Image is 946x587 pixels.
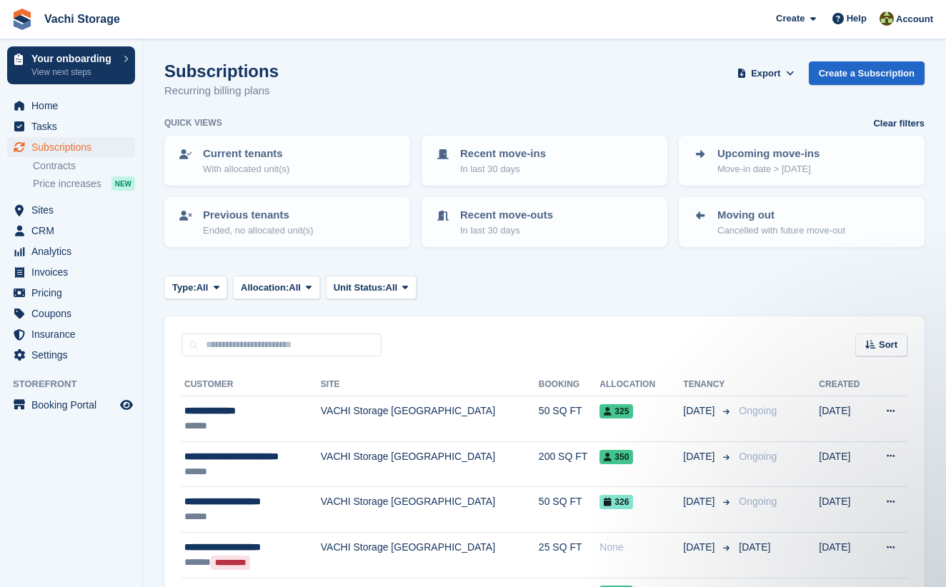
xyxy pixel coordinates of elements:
[751,66,780,81] span: Export
[7,137,135,157] a: menu
[164,116,222,129] h6: Quick views
[31,96,117,116] span: Home
[423,137,666,184] a: Recent move-ins In last 30 days
[33,159,135,173] a: Contracts
[7,262,135,282] a: menu
[321,441,539,487] td: VACHI Storage [GEOGRAPHIC_DATA]
[334,281,386,295] span: Unit Status:
[539,373,599,396] th: Booking
[7,241,135,261] a: menu
[289,281,301,295] span: All
[599,373,683,396] th: Allocation
[423,199,666,246] a: Recent move-outs In last 30 days
[460,146,546,162] p: Recent move-ins
[819,396,870,442] td: [DATE]
[809,61,925,85] a: Create a Subscription
[321,396,539,442] td: VACHI Storage [GEOGRAPHIC_DATA]
[203,207,314,224] p: Previous tenants
[879,338,897,352] span: Sort
[11,9,33,30] img: stora-icon-8386f47178a22dfd0bd8f6a31ec36ba5ce8667c1dd55bd0f319d3a0aa187defe.svg
[819,373,870,396] th: Created
[164,83,279,99] p: Recurring billing plans
[164,61,279,81] h1: Subscriptions
[31,116,117,136] span: Tasks
[680,137,923,184] a: Upcoming move-ins Move-in date > [DATE]
[7,324,135,344] a: menu
[31,200,117,220] span: Sites
[7,200,135,220] a: menu
[196,281,209,295] span: All
[31,283,117,303] span: Pricing
[599,450,633,464] span: 350
[31,137,117,157] span: Subscriptions
[33,176,135,191] a: Price increases NEW
[31,324,117,344] span: Insurance
[739,496,777,507] span: Ongoing
[460,162,546,176] p: In last 30 days
[717,146,820,162] p: Upcoming move-ins
[172,281,196,295] span: Type:
[680,199,923,246] a: Moving out Cancelled with future move-out
[321,487,539,533] td: VACHI Storage [GEOGRAPHIC_DATA]
[111,176,135,191] div: NEW
[873,116,925,131] a: Clear filters
[7,46,135,84] a: Your onboarding View next steps
[7,116,135,136] a: menu
[683,373,733,396] th: Tenancy
[819,487,870,533] td: [DATE]
[880,11,894,26] img: Anete Gre
[203,146,289,162] p: Current tenants
[896,12,933,26] span: Account
[599,404,633,418] span: 325
[386,281,398,295] span: All
[13,377,142,391] span: Storefront
[539,487,599,533] td: 50 SQ FT
[739,405,777,416] span: Ongoing
[7,345,135,365] a: menu
[203,162,289,176] p: With allocated unit(s)
[819,441,870,487] td: [DATE]
[599,540,683,555] div: None
[7,303,135,323] a: menu
[460,207,553,224] p: Recent move-outs
[203,224,314,238] p: Ended, no allocated unit(s)
[717,224,845,238] p: Cancelled with future move-out
[7,96,135,116] a: menu
[460,224,553,238] p: In last 30 days
[31,54,116,64] p: Your onboarding
[7,221,135,241] a: menu
[717,162,820,176] p: Move-in date > [DATE]
[39,7,126,31] a: Vachi Storage
[739,451,777,462] span: Ongoing
[735,61,797,85] button: Export
[31,345,117,365] span: Settings
[539,532,599,578] td: 25 SQ FT
[33,177,101,191] span: Price increases
[7,283,135,303] a: menu
[739,541,770,553] span: [DATE]
[326,276,417,299] button: Unit Status: All
[31,395,117,415] span: Booking Portal
[241,281,289,295] span: Allocation:
[31,262,117,282] span: Invoices
[539,396,599,442] td: 50 SQ FT
[31,241,117,261] span: Analytics
[599,495,633,509] span: 326
[31,66,116,79] p: View next steps
[717,207,845,224] p: Moving out
[166,199,409,246] a: Previous tenants Ended, no allocated unit(s)
[233,276,320,299] button: Allocation: All
[31,303,117,323] span: Coupons
[819,532,870,578] td: [DATE]
[7,395,135,415] a: menu
[683,540,717,555] span: [DATE]
[181,373,321,396] th: Customer
[164,276,227,299] button: Type: All
[683,449,717,464] span: [DATE]
[683,403,717,418] span: [DATE]
[321,373,539,396] th: Site
[321,532,539,578] td: VACHI Storage [GEOGRAPHIC_DATA]
[683,494,717,509] span: [DATE]
[776,11,805,26] span: Create
[539,441,599,487] td: 200 SQ FT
